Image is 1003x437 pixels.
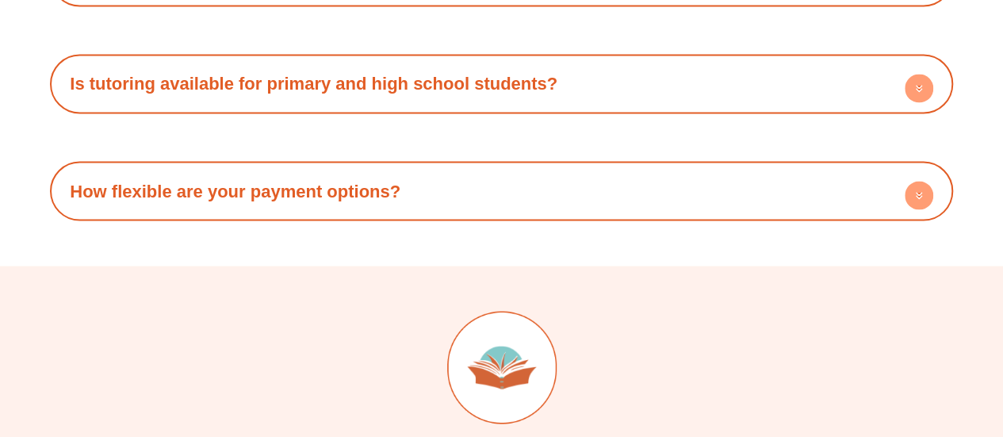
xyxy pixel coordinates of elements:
[58,62,945,105] div: Is tutoring available for primary and high school students?
[739,258,1003,437] iframe: Chat Widget
[58,169,945,213] div: How flexible are your payment options?
[70,74,557,94] a: Is tutoring available for primary and high school students?
[70,181,400,201] a: How flexible are your payment options?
